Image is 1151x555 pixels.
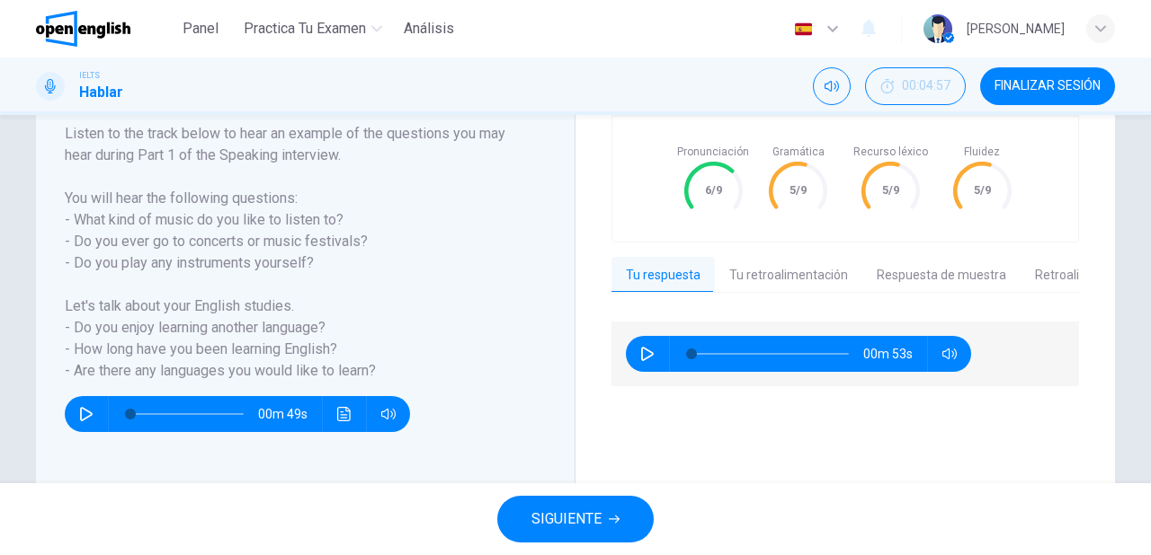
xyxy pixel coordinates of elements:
span: FINALIZAR SESIÓN [995,79,1101,93]
button: Respuesta de muestra [862,257,1021,295]
div: [PERSON_NAME] [967,18,1065,40]
span: Panel [183,18,219,40]
span: 00m 49s [258,396,322,432]
span: 00m 53s [863,336,927,372]
button: Tu retroalimentación [715,257,862,295]
button: Panel [172,13,229,45]
text: 5/9 [974,183,991,197]
button: SIGUIENTE [497,496,654,542]
h1: Hablar [79,82,123,103]
div: Ocultar [865,67,966,105]
button: Practica tu examen [236,13,389,45]
span: Gramática [772,145,825,158]
span: Practica tu examen [244,18,366,40]
span: Fluidez [964,145,1000,158]
img: Profile picture [923,14,952,43]
button: 00:04:57 [865,67,966,105]
span: Pronunciación [677,145,749,158]
span: 00:04:57 [902,79,950,93]
img: es [792,22,815,36]
div: Silenciar [813,67,851,105]
button: Análisis [397,13,461,45]
button: Haz clic para ver la transcripción del audio [330,396,359,432]
div: basic tabs example [611,257,1079,295]
button: FINALIZAR SESIÓN [980,67,1115,105]
h6: Listen to the track below to hear an example of the questions you may hear during Part 1 of the S... [65,123,524,382]
span: Análisis [404,18,454,40]
a: OpenEnglish logo [36,11,172,47]
span: Recurso léxico [853,145,928,158]
span: SIGUIENTE [531,507,602,532]
text: 5/9 [790,183,807,197]
span: IELTS [79,69,100,82]
img: OpenEnglish logo [36,11,130,47]
text: 5/9 [882,183,899,197]
button: Tu respuesta [611,257,715,295]
text: 6/9 [705,183,722,197]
